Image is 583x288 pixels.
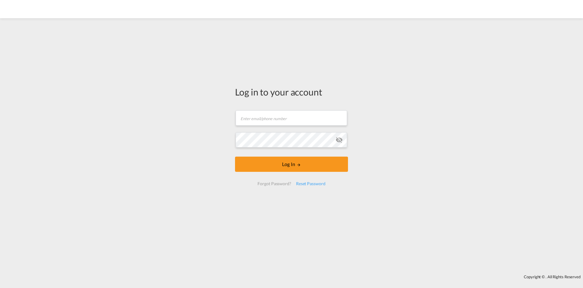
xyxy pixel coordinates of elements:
div: Reset Password [294,178,328,189]
input: Enter email/phone number [236,110,347,126]
div: Forgot Password? [255,178,293,189]
md-icon: icon-eye-off [336,136,343,144]
button: LOGIN [235,157,348,172]
div: Log in to your account [235,85,348,98]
